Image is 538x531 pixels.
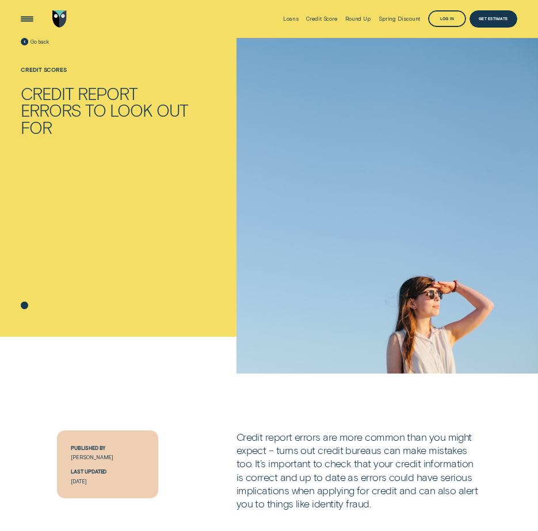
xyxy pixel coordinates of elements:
div: For [21,119,52,136]
img: Wisr [52,10,67,28]
a: Get Estimate [470,10,517,28]
div: Out [157,102,188,119]
div: Round Up [345,16,371,22]
h5: Last Updated [71,468,144,475]
button: Open Menu [18,10,36,28]
div: Look [110,102,152,119]
div: to [85,102,106,119]
div: Credit Score [306,16,337,22]
div: Loans [283,16,299,22]
span: Go back [30,39,49,45]
div: Errors [21,102,81,119]
div: Spring Discount [379,16,421,22]
a: [PERSON_NAME] [71,454,113,460]
h1: Credit Report Errors to Look Out For [21,85,188,136]
div: Report [78,85,138,102]
p: Credit report errors are more common than you might expect – turns out credit bureaus can make mi... [236,430,482,510]
div: Credit [21,85,74,102]
a: Go back [21,38,49,45]
button: Log in [428,10,466,28]
div: Credit scores [21,67,188,73]
h5: Published By [71,445,144,452]
p: [DATE] [71,478,144,484]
